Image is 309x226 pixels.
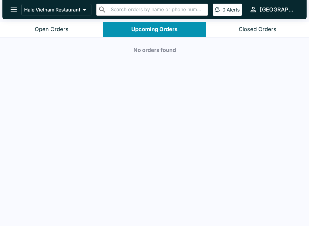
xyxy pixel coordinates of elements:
[227,7,240,13] p: Alerts
[24,7,80,13] p: Hale Vietnam Restaurant
[109,5,205,14] input: Search orders by name or phone number
[239,26,276,33] div: Closed Orders
[222,7,225,13] p: 0
[247,3,299,16] button: [GEOGRAPHIC_DATA]
[21,4,91,15] button: Hale Vietnam Restaurant
[260,6,297,13] div: [GEOGRAPHIC_DATA]
[35,26,68,33] div: Open Orders
[6,2,21,17] button: open drawer
[131,26,177,33] div: Upcoming Orders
